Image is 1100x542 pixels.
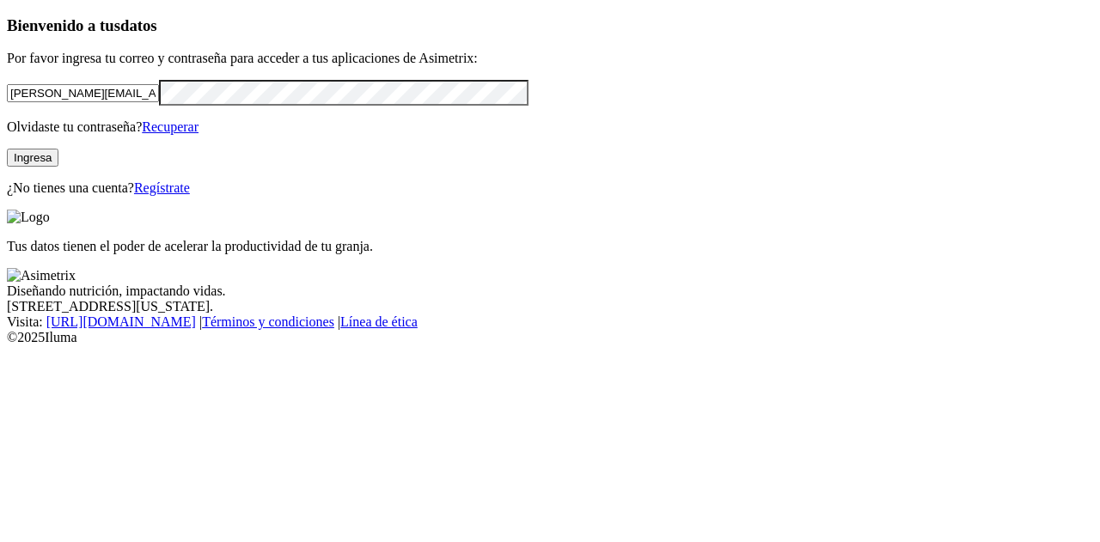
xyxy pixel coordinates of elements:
[7,16,1093,35] h3: Bienvenido a tus
[120,16,157,34] span: datos
[7,180,1093,196] p: ¿No tienes una cuenta?
[202,314,334,329] a: Términos y condiciones
[7,51,1093,66] p: Por favor ingresa tu correo y contraseña para acceder a tus aplicaciones de Asimetrix:
[7,210,50,225] img: Logo
[340,314,418,329] a: Línea de ética
[7,330,1093,345] div: © 2025 Iluma
[7,149,58,167] button: Ingresa
[7,314,1093,330] div: Visita : | |
[7,119,1093,135] p: Olvidaste tu contraseña?
[142,119,199,134] a: Recuperar
[7,84,159,102] input: Tu correo
[7,239,1093,254] p: Tus datos tienen el poder de acelerar la productividad de tu granja.
[134,180,190,195] a: Regístrate
[46,314,196,329] a: [URL][DOMAIN_NAME]
[7,283,1093,299] div: Diseñando nutrición, impactando vidas.
[7,268,76,283] img: Asimetrix
[7,299,1093,314] div: [STREET_ADDRESS][US_STATE].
